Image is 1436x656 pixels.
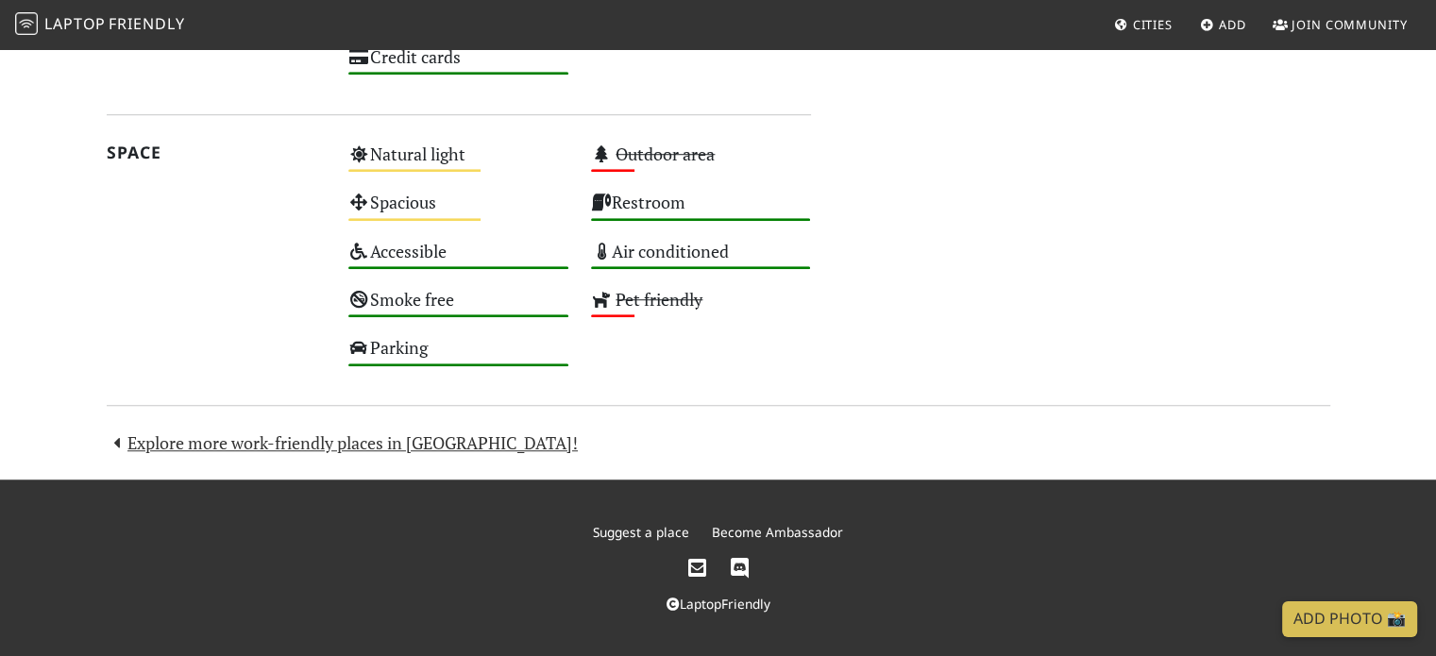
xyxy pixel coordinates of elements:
[1219,16,1246,33] span: Add
[1265,8,1415,42] a: Join Community
[109,13,184,34] span: Friendly
[1133,16,1173,33] span: Cities
[107,431,579,454] a: Explore more work-friendly places in [GEOGRAPHIC_DATA]!
[1282,601,1417,637] a: Add Photo 📸
[337,139,580,187] div: Natural light
[580,187,822,235] div: Restroom
[337,42,580,90] div: Credit cards
[1292,16,1408,33] span: Join Community
[667,595,770,613] a: LaptopFriendly
[44,13,106,34] span: Laptop
[593,523,689,541] a: Suggest a place
[337,284,580,332] div: Smoke free
[580,236,822,284] div: Air conditioned
[1107,8,1180,42] a: Cities
[1192,8,1254,42] a: Add
[616,288,702,311] s: Pet friendly
[337,236,580,284] div: Accessible
[107,143,327,162] h2: Space
[712,523,843,541] a: Become Ambassador
[337,187,580,235] div: Spacious
[337,332,580,380] div: Parking
[616,143,715,165] s: Outdoor area
[15,8,185,42] a: LaptopFriendly LaptopFriendly
[15,12,38,35] img: LaptopFriendly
